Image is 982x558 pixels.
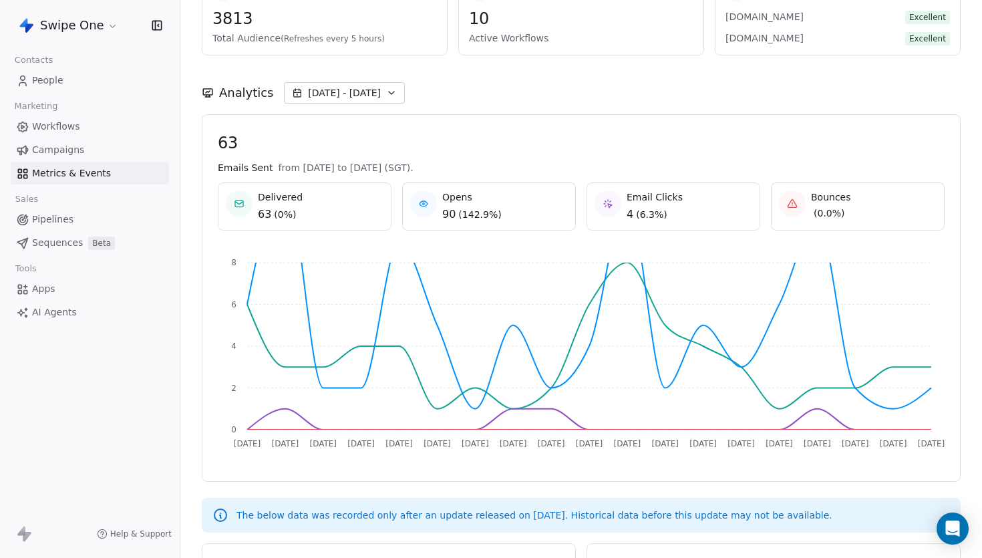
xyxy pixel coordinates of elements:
tspan: [DATE] [804,439,831,448]
span: Emails Sent [218,161,273,174]
tspan: [DATE] [766,439,793,448]
span: 63 [218,133,945,153]
tspan: [DATE] [347,439,375,448]
span: ( 0% ) [274,208,296,221]
tspan: [DATE] [727,439,755,448]
span: Excellent [905,11,950,24]
tspan: [DATE] [614,439,641,448]
span: Contacts [9,50,59,70]
span: [DOMAIN_NAME] [725,31,819,45]
span: Marketing [9,96,63,116]
span: ( 142.9% ) [458,208,501,221]
span: Pipelines [32,213,73,227]
a: Campaigns [11,139,169,161]
tspan: [DATE] [462,439,489,448]
span: People [32,74,63,88]
span: Sequences [32,236,83,250]
tspan: [DATE] [385,439,413,448]
tspan: [DATE] [842,439,869,448]
span: Email Clicks [627,190,683,204]
tspan: [DATE] [880,439,907,448]
button: [DATE] - [DATE] [284,82,405,104]
a: SequencesBeta [11,232,169,254]
tspan: [DATE] [234,439,261,448]
span: Swipe One [40,17,104,34]
span: Delivered [258,190,303,204]
a: Pipelines [11,208,169,231]
span: ( 0.0% ) [814,206,845,220]
tspan: 0 [231,425,236,434]
a: Metrics & Events [11,162,169,184]
span: 90 [442,206,456,223]
button: Swipe One [16,14,121,37]
span: Analytics [219,84,273,102]
span: 4 [627,206,633,223]
tspan: [DATE] [576,439,603,448]
tspan: 8 [231,258,236,267]
span: Active Workflows [469,31,693,45]
span: Help & Support [110,529,172,539]
div: Open Intercom Messenger [937,513,969,545]
span: from [DATE] to [DATE] (SGT). [278,161,413,174]
tspan: [DATE] [272,439,299,448]
tspan: [DATE] [424,439,451,448]
span: 3813 [212,9,437,29]
span: 63 [258,206,271,223]
span: Campaigns [32,143,84,157]
span: (Refreshes every 5 hours) [281,34,385,43]
tspan: 6 [231,300,236,309]
img: Swipe%20One%20Logo%201-1.svg [19,17,35,33]
span: Excellent [905,32,950,45]
tspan: [DATE] [309,439,337,448]
span: Total Audience [212,31,437,45]
tspan: [DATE] [651,439,679,448]
span: [DOMAIN_NAME] [725,10,819,23]
a: Help & Support [97,529,172,539]
span: ( 6.3% ) [636,208,667,221]
tspan: 4 [231,341,236,351]
span: Apps [32,282,55,296]
span: Metrics & Events [32,166,111,180]
a: AI Agents [11,301,169,323]
span: [DATE] - [DATE] [308,86,381,100]
span: Opens [442,190,502,204]
tspan: [DATE] [918,439,945,448]
tspan: 2 [231,384,236,393]
span: Tools [9,259,42,279]
span: Bounces [811,190,851,204]
span: Sales [9,189,44,209]
span: Beta [88,237,115,250]
a: Workflows [11,116,169,138]
a: People [11,69,169,92]
p: The below data was recorded only after an update released on [DATE]. Historical data before this ... [236,509,832,522]
span: 10 [469,9,693,29]
span: AI Agents [32,305,77,319]
tspan: [DATE] [689,439,717,448]
span: Workflows [32,120,80,134]
tspan: [DATE] [500,439,527,448]
tspan: [DATE] [538,439,565,448]
a: Apps [11,278,169,300]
